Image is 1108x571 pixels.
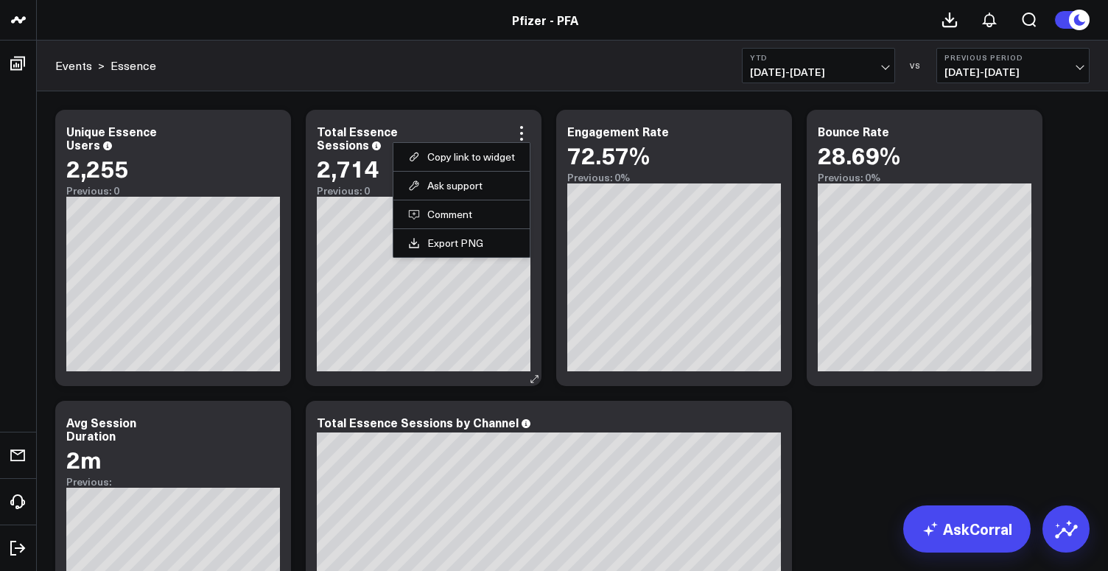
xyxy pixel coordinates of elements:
[408,150,515,164] button: Copy link to widget
[750,66,887,78] span: [DATE] - [DATE]
[66,446,102,472] div: 2m
[317,155,379,181] div: 2,714
[408,237,515,250] a: Export PNG
[818,172,1031,183] div: Previous: 0%
[66,155,128,181] div: 2,255
[55,57,92,74] a: Events
[944,53,1081,62] b: Previous Period
[742,48,895,83] button: YTD[DATE]-[DATE]
[567,123,669,139] div: Engagement Rate
[66,414,136,444] div: Avg Session Duration
[944,66,1081,78] span: [DATE] - [DATE]
[818,141,900,168] div: 28.69%
[66,185,280,197] div: Previous: 0
[111,57,156,74] a: Essence
[512,12,578,28] a: Pfizer - PFA
[317,185,530,197] div: Previous: 0
[818,123,889,139] div: Bounce Rate
[408,208,515,221] button: Comment
[408,179,515,192] button: Ask support
[317,123,398,153] div: Total Essence Sessions
[567,172,781,183] div: Previous: 0%
[317,414,519,430] div: Total Essence Sessions by Channel
[66,476,280,488] div: Previous:
[903,505,1031,553] a: AskCorral
[902,61,929,70] div: VS
[567,141,650,168] div: 72.57%
[936,48,1090,83] button: Previous Period[DATE]-[DATE]
[750,53,887,62] b: YTD
[55,57,105,74] div: >
[66,123,157,153] div: Unique Essence Users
